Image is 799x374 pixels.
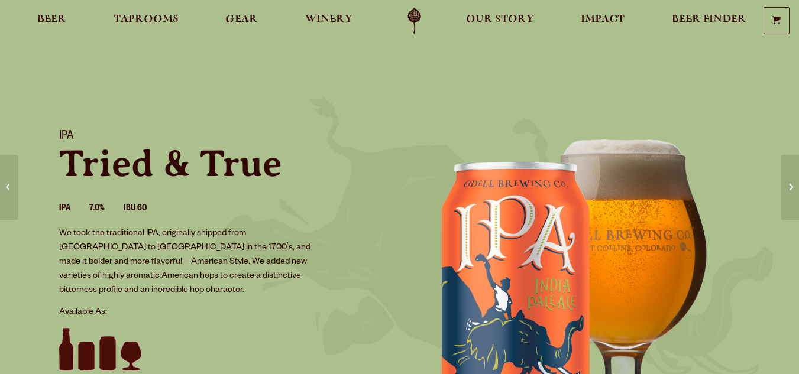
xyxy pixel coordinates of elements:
[37,15,66,24] span: Beer
[106,8,186,34] a: Taprooms
[218,8,266,34] a: Gear
[59,129,386,145] h1: IPA
[114,15,179,24] span: Taprooms
[59,145,386,183] p: Tried & True
[30,8,74,34] a: Beer
[124,201,166,217] li: IBU 60
[59,227,321,298] p: We took the traditional IPA, originally shipped from [GEOGRAPHIC_DATA] to [GEOGRAPHIC_DATA] in th...
[466,15,534,24] span: Our Story
[89,201,124,217] li: 7.0%
[59,201,89,217] li: IPA
[458,8,542,34] a: Our Story
[225,15,258,24] span: Gear
[392,8,436,34] a: Odell Home
[305,15,352,24] span: Winery
[664,8,754,34] a: Beer Finder
[581,15,625,24] span: Impact
[297,8,360,34] a: Winery
[672,15,746,24] span: Beer Finder
[59,305,386,320] p: Available As:
[573,8,632,34] a: Impact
